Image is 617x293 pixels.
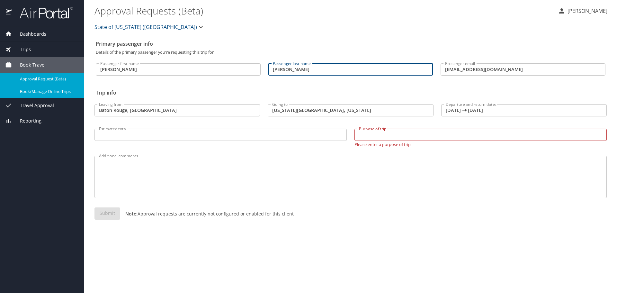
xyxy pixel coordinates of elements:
span: Reporting [12,117,41,124]
span: Dashboards [12,31,46,38]
img: airportal-logo.png [13,6,73,19]
img: icon-airportal.png [6,6,13,19]
button: [PERSON_NAME] [555,5,610,17]
span: Book/Manage Online Trips [20,88,76,95]
span: Trips [12,46,31,53]
span: Travel Approval [12,102,54,109]
span: Book Travel [12,61,46,69]
strong: Note: [125,211,138,217]
p: Approval requests are currently not configured or enabled for this client [120,210,294,217]
p: Please enter a purpose of trip [354,141,607,147]
span: State of [US_STATE] ([GEOGRAPHIC_DATA]) [94,23,197,32]
h1: Approval Requests (Beta) [94,1,553,21]
span: Approval Request (Beta) [20,76,76,82]
h2: Trip info [96,87,605,98]
p: Details of the primary passenger you're requesting this trip for [96,50,605,54]
h2: Primary passenger info [96,39,605,49]
p: [PERSON_NAME] [566,7,607,15]
button: State of [US_STATE] ([GEOGRAPHIC_DATA]) [92,21,207,33]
